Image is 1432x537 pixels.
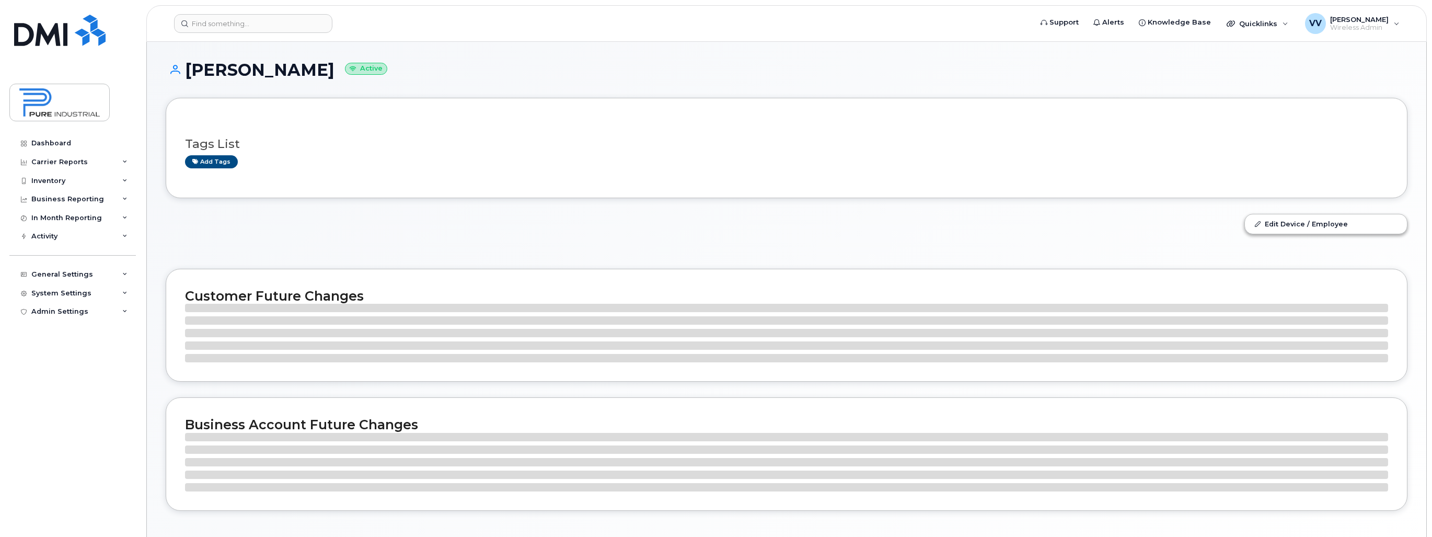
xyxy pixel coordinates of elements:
a: Add tags [185,155,238,168]
a: Edit Device / Employee [1245,214,1407,233]
h2: Customer Future Changes [185,288,1388,304]
h3: Tags List [185,138,1388,151]
h1: [PERSON_NAME] [166,61,1407,79]
small: Active [345,63,387,75]
h2: Business Account Future Changes [185,417,1388,432]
